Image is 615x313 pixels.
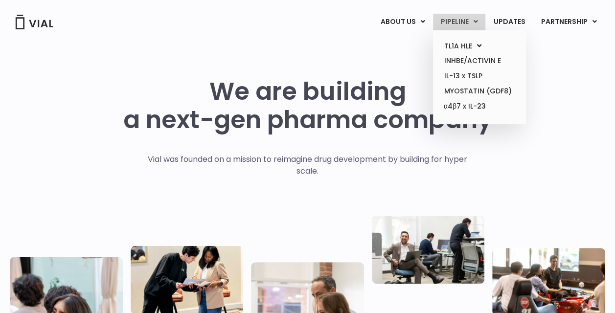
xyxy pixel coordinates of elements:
[436,68,522,84] a: IL-13 x TSLP
[486,14,533,30] a: UPDATES
[15,15,54,29] img: Vial Logo
[533,14,605,30] a: PARTNERSHIPMenu Toggle
[436,39,522,54] a: TL1A HLEMenu Toggle
[436,84,522,99] a: MYOSTATIN (GDF8)
[436,53,522,68] a: INHBE/ACTIVIN E
[137,154,478,177] p: Vial was founded on a mission to reimagine drug development by building for hyper scale.
[372,215,485,284] img: Three people working in an office
[436,99,522,114] a: α4β7 x IL-23
[373,14,433,30] a: ABOUT USMenu Toggle
[123,77,492,134] h1: We are building a next-gen pharma company
[433,14,485,30] a: PIPELINEMenu Toggle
